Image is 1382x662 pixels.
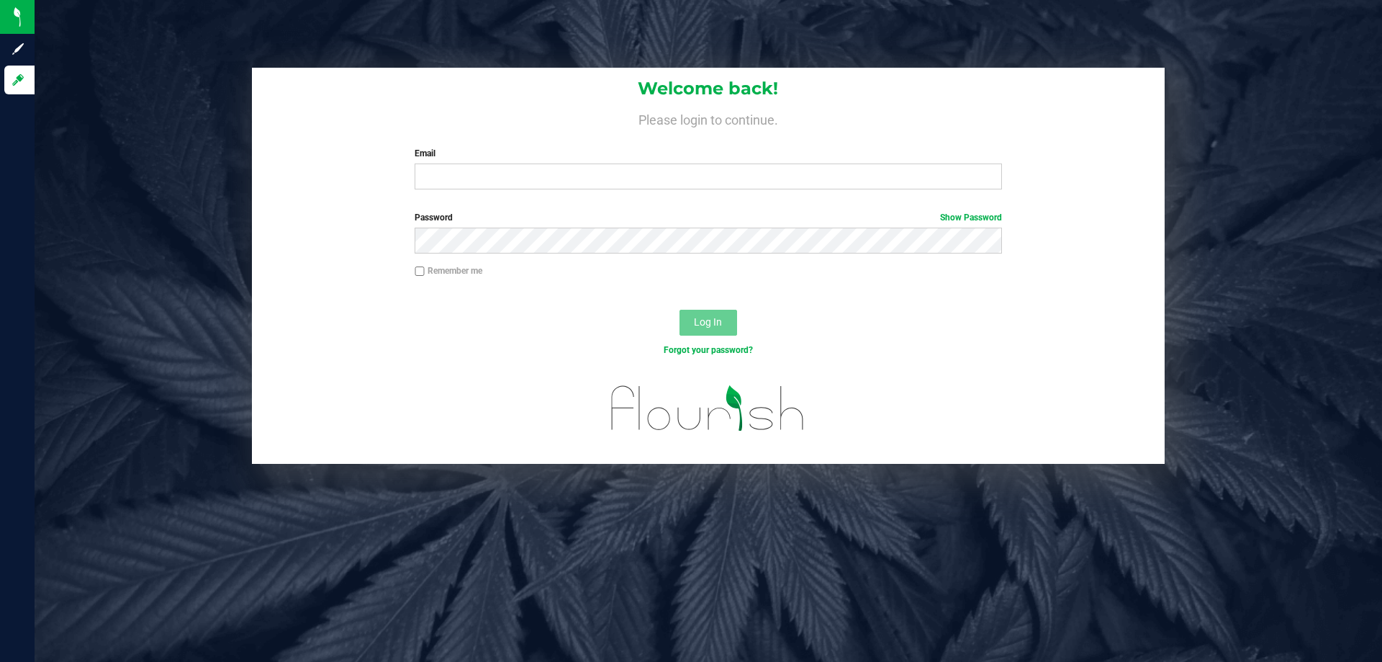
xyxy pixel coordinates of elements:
[11,42,25,56] inline-svg: Sign up
[940,213,1002,223] a: Show Password
[252,79,1165,98] h1: Welcome back!
[11,73,25,87] inline-svg: Log in
[415,267,425,277] input: Remember me
[415,147,1001,160] label: Email
[694,316,722,328] span: Log In
[415,264,482,277] label: Remember me
[664,345,753,355] a: Forgot your password?
[679,310,737,336] button: Log In
[415,213,453,223] span: Password
[252,109,1165,127] h4: Please login to continue.
[594,372,822,445] img: flourish_logo.svg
